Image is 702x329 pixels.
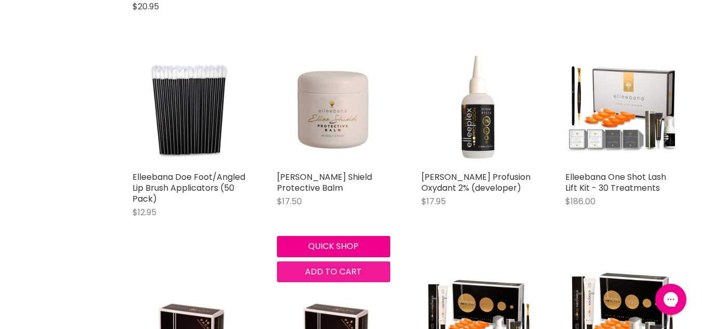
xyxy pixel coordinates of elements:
span: $17.95 [421,195,446,207]
span: $17.50 [277,195,302,207]
img: Elleebana Ellee Shield Protective Balm [277,54,390,165]
iframe: Gorgias live chat messenger [650,280,692,319]
a: [PERSON_NAME] Shield Protective Balm [277,171,372,194]
span: Add to cart [305,266,362,278]
span: $186.00 [565,195,595,207]
button: Add to cart [277,261,390,282]
img: Elleebana Elleeplex Profusion Oxydant 2% (developer) [421,53,535,166]
a: Elleebana Doe Foot/Angled Lip Brush Applicators (50 Pack) [133,171,245,205]
span: $20.95 [133,1,159,12]
img: Elleebana One Shot Lash Lift Kit - 30 Treatments [565,53,679,166]
a: Elleebana Ellee Shield Protective Balm [277,53,390,166]
button: Quick shop [277,236,390,257]
img: Elleebana Doe Foot/Angled Lip Brush Applicators (50 Pack) [133,53,246,166]
span: $12.95 [133,206,156,218]
a: Elleebana One Shot Lash Lift Kit - 30 Treatments [565,171,666,194]
a: [PERSON_NAME] Profusion Oxydant 2% (developer) [421,171,531,194]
